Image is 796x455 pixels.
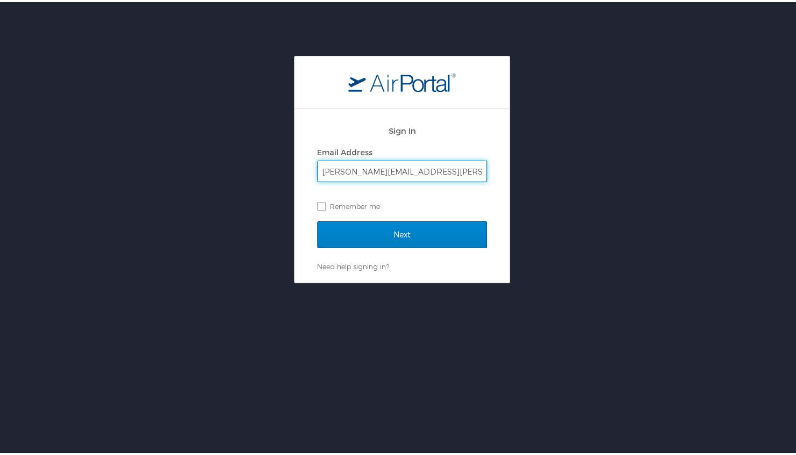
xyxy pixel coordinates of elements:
[348,70,456,90] img: logo
[317,219,487,246] input: Next
[317,146,372,155] label: Email Address
[317,122,487,135] h2: Sign In
[317,260,389,269] a: Need help signing in?
[317,196,487,212] label: Remember me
